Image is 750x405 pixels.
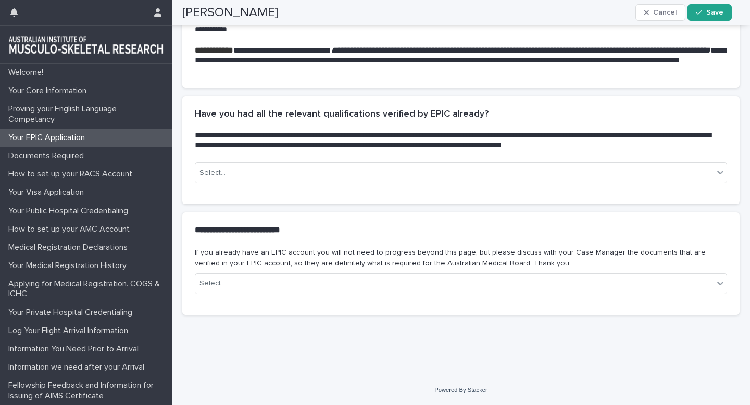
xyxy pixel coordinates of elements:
div: Select... [199,168,226,179]
p: Proving your English Language Competancy [4,104,172,124]
p: Your Visa Application [4,187,92,197]
p: If you already have an EPIC account you will not need to progress beyond this page, but please di... [195,247,727,269]
p: Your Private Hospital Credentialing [4,308,141,318]
p: Your Public Hospital Credentialing [4,206,136,216]
img: 1xcjEmqDTcmQhduivVBy [8,34,164,55]
h2: [PERSON_NAME] [182,5,278,20]
p: Fellowship Feedback and Information for Issuing of AIMS Certificate [4,381,172,400]
p: Applying for Medical Registration. COGS & ICHC [4,279,172,299]
p: Information we need after your Arrival [4,362,153,372]
p: Your Core Information [4,86,95,96]
div: Select... [199,278,226,289]
p: Your EPIC Application [4,133,93,143]
p: How to set up your AMC Account [4,224,138,234]
p: Your Medical Registration History [4,261,135,271]
span: Save [706,9,723,16]
p: Welcome! [4,68,52,78]
button: Cancel [635,4,685,21]
span: Cancel [653,9,677,16]
h2: Have you had all the relevant qualifications verified by EPIC already? [195,109,489,120]
p: How to set up your RACS Account [4,169,141,179]
p: Documents Required [4,151,92,161]
a: Powered By Stacker [434,387,487,393]
p: Log Your Flight Arrival Information [4,326,136,336]
p: Medical Registration Declarations [4,243,136,252]
button: Save [687,4,732,21]
p: Information You Need Prior to Arrival [4,344,147,354]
